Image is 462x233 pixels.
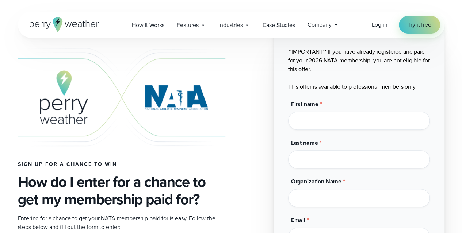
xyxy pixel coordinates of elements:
[291,100,318,108] span: First name
[218,21,243,30] span: Industries
[291,139,318,147] span: Last name
[177,21,199,30] span: Features
[262,21,295,30] span: Case Studies
[372,20,387,29] a: Log in
[18,214,225,232] p: Entering for a chance to get your NATA membership paid for is easy. Follow the steps below and fi...
[399,16,440,34] a: Try it free
[288,27,430,91] div: **IMPORTANT** If you have already registered and paid for your 2026 NATA membership, you are not ...
[256,18,301,32] a: Case Studies
[18,162,225,167] h4: Sign up for a chance to win
[408,20,431,29] span: Try it free
[308,20,332,29] span: Company
[18,173,225,208] h3: How do I enter for a chance to get my membership paid for?
[132,21,164,30] span: How it Works
[291,177,341,186] span: Organization Name
[291,216,305,224] span: Email
[126,18,171,32] a: How it Works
